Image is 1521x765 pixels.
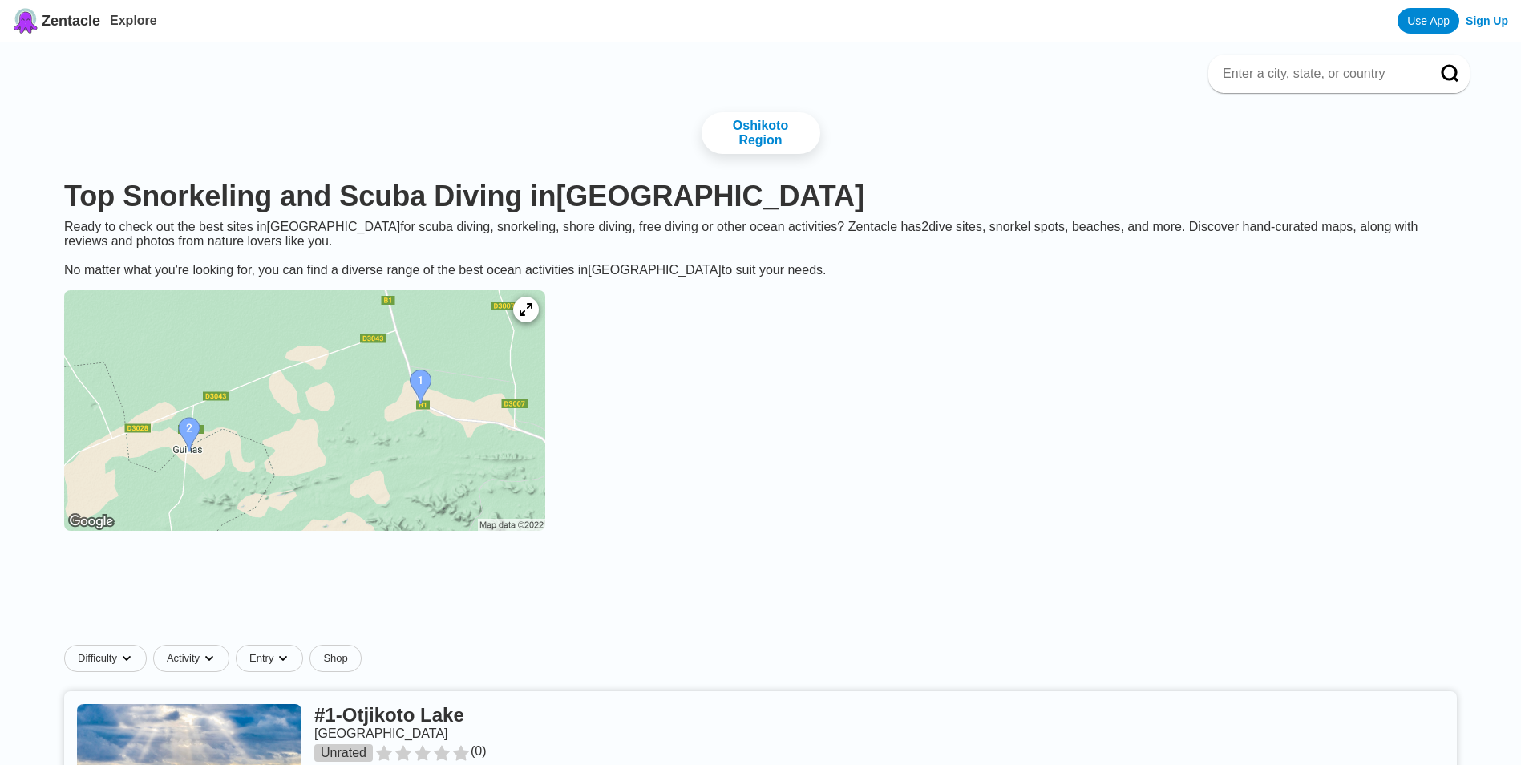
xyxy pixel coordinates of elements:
img: dropdown caret [120,652,133,665]
a: Shop [309,645,361,672]
img: Zentacle logo [13,8,38,34]
button: Difficultydropdown caret [64,645,153,672]
a: Sign Up [1466,14,1508,27]
button: Activitydropdown caret [153,645,236,672]
a: Explore [110,14,157,27]
a: Use App [1398,8,1459,34]
h1: Top Snorkeling and Scuba Diving in [GEOGRAPHIC_DATA] [64,180,1457,213]
a: Oshikoto Region [702,112,820,154]
span: Difficulty [78,652,117,665]
input: Enter a city, state, or country [1221,66,1418,82]
img: dropdown caret [203,652,216,665]
img: Namibia dive site map [64,290,545,531]
span: Zentacle [42,13,100,30]
span: Entry [249,652,273,665]
a: Namibia dive site map [51,277,558,547]
button: Entrydropdown caret [236,645,309,672]
span: Activity [167,652,200,665]
div: Ready to check out the best sites in [GEOGRAPHIC_DATA] for scuba diving, snorkeling, shore diving... [51,220,1470,277]
a: Zentacle logoZentacle [13,8,100,34]
img: dropdown caret [277,652,289,665]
